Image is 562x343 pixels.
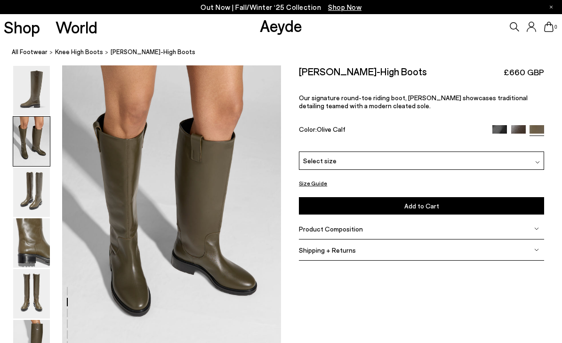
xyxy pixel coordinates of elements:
span: Olive Calf [317,125,345,133]
img: svg%3E [534,226,539,231]
a: All Footwear [12,47,48,57]
img: Henry Knee-High Boots - Image 3 [13,168,50,217]
span: knee high boots [55,48,103,56]
nav: breadcrumb [12,40,562,65]
img: Henry Knee-High Boots - Image 4 [13,218,50,268]
a: Shop [4,19,40,35]
span: Shipping + Returns [299,246,356,254]
p: Out Now | Fall/Winter ‘25 Collection [201,1,361,13]
img: Henry Knee-High Boots - Image 1 [13,66,50,115]
p: Our signature round-toe riding boot, [PERSON_NAME] showcases traditional detailing teamed with a ... [299,94,544,110]
div: Color: [299,125,485,136]
a: 0 [544,22,554,32]
span: Select size [303,156,337,166]
span: Product Composition [299,225,363,233]
a: knee high boots [55,47,103,57]
img: svg%3E [535,160,540,165]
img: svg%3E [534,247,539,252]
h2: [PERSON_NAME]-High Boots [299,65,427,77]
span: £660 GBP [504,66,544,78]
button: Add to Cart [299,197,544,215]
span: Add to Cart [404,202,439,210]
span: 0 [554,24,558,30]
a: World [56,19,97,35]
img: Henry Knee-High Boots - Image 5 [13,269,50,319]
span: Navigate to /collections/new-in [328,3,361,11]
img: Henry Knee-High Boots - Image 2 [13,117,50,166]
a: Aeyde [260,16,302,35]
button: Size Guide [299,177,327,189]
span: [PERSON_NAME]-High Boots [111,47,195,57]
